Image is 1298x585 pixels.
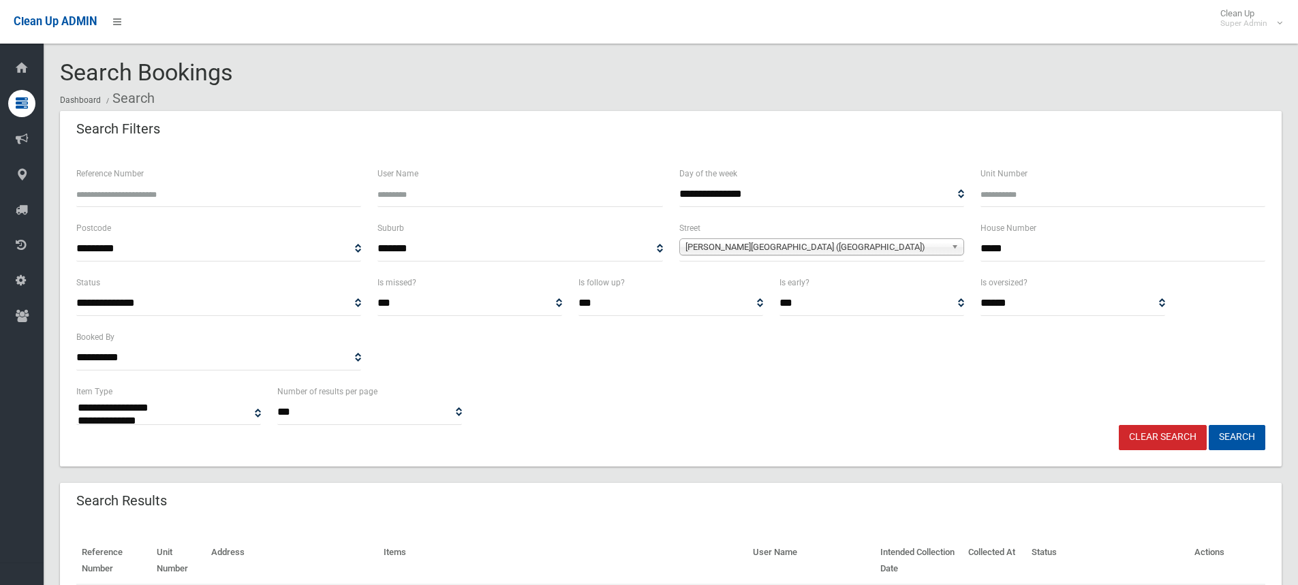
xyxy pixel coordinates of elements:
label: Booked By [76,330,114,345]
label: Day of the week [679,166,737,181]
label: House Number [980,221,1036,236]
th: Intended Collection Date [875,537,963,584]
span: Search Bookings [60,59,233,86]
span: [PERSON_NAME][GEOGRAPHIC_DATA] ([GEOGRAPHIC_DATA]) [685,239,946,255]
th: Address [206,537,379,584]
label: Postcode [76,221,111,236]
th: Items [378,537,747,584]
small: Super Admin [1220,18,1267,29]
label: Suburb [377,221,404,236]
label: Is early? [779,275,809,290]
a: Clear Search [1119,425,1207,450]
label: User Name [377,166,418,181]
th: Unit Number [151,537,206,584]
th: Status [1026,537,1189,584]
button: Search [1209,425,1265,450]
th: Actions [1189,537,1265,584]
header: Search Results [60,488,183,514]
label: Number of results per page [277,384,377,399]
label: Is missed? [377,275,416,290]
header: Search Filters [60,116,176,142]
li: Search [103,86,155,111]
label: Is follow up? [578,275,625,290]
th: Reference Number [76,537,151,584]
span: Clean Up [1214,8,1281,29]
th: Collected At [963,537,1027,584]
label: Is oversized? [980,275,1027,290]
label: Item Type [76,384,112,399]
th: User Name [747,537,875,584]
a: Dashboard [60,95,101,105]
label: Unit Number [980,166,1027,181]
span: Clean Up ADMIN [14,15,97,28]
label: Street [679,221,700,236]
label: Status [76,275,100,290]
label: Reference Number [76,166,144,181]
